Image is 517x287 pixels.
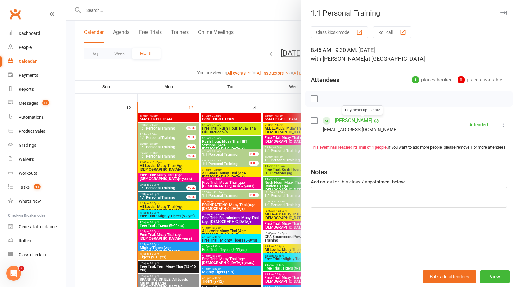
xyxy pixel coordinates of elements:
[8,82,66,96] a: Reports
[19,185,30,190] div: Tasks
[19,143,36,148] div: Gradings
[19,266,24,271] span: 2
[19,129,45,134] div: Product Sales
[7,6,23,22] a: Clubworx
[19,252,46,257] div: Class check-in
[8,234,66,248] a: Roll call
[8,124,66,138] a: Product Sales
[42,100,49,105] span: 11
[19,31,40,36] div: Dashboard
[8,248,66,262] a: Class kiosk mode
[412,76,453,84] div: places booked
[19,224,57,229] div: General attendance
[412,76,419,83] div: 1
[8,96,66,110] a: Messages 11
[342,105,383,115] div: Payments up to date
[34,184,41,189] span: 64
[8,220,66,234] a: General attendance kiosk mode
[311,46,507,63] div: 8:45 AM - 9:30 AM, [DATE]
[8,110,66,124] a: Automations
[311,144,507,151] div: If you want to add more people, please remove 1 or more attendees.
[19,87,34,92] div: Reports
[458,76,465,83] div: 0
[8,138,66,152] a: Gradings
[8,194,66,208] a: What's New
[323,126,398,134] div: [EMAIL_ADDRESS][DOMAIN_NAME]
[311,26,368,38] button: Class kiosk mode
[19,45,32,50] div: People
[335,116,372,126] a: [PERSON_NAME]
[458,76,502,84] div: places available
[19,238,33,243] div: Roll call
[311,145,388,150] strong: This event has reached its limit of 1 people.
[19,199,41,204] div: What's New
[311,168,327,176] div: Notes
[19,101,38,106] div: Messages
[8,54,66,68] a: Calendar
[365,55,425,62] span: at [GEOGRAPHIC_DATA]
[19,171,37,176] div: Workouts
[301,9,517,17] div: 1:1 Personal Training
[19,59,37,64] div: Calendar
[469,123,488,127] div: Attended
[311,76,339,84] div: Attendees
[8,40,66,54] a: People
[373,26,411,38] button: Roll call
[8,152,66,166] a: Waivers
[19,157,34,162] div: Waivers
[8,68,66,82] a: Payments
[8,166,66,180] a: Workouts
[311,55,365,62] span: with [PERSON_NAME]
[19,115,44,120] div: Automations
[8,180,66,194] a: Tasks 64
[8,26,66,40] a: Dashboard
[19,73,38,78] div: Payments
[480,270,510,283] button: View
[6,266,21,281] iframe: Intercom live chat
[423,270,476,283] button: Bulk add attendees
[311,178,507,186] div: Add notes for this class / appointment below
